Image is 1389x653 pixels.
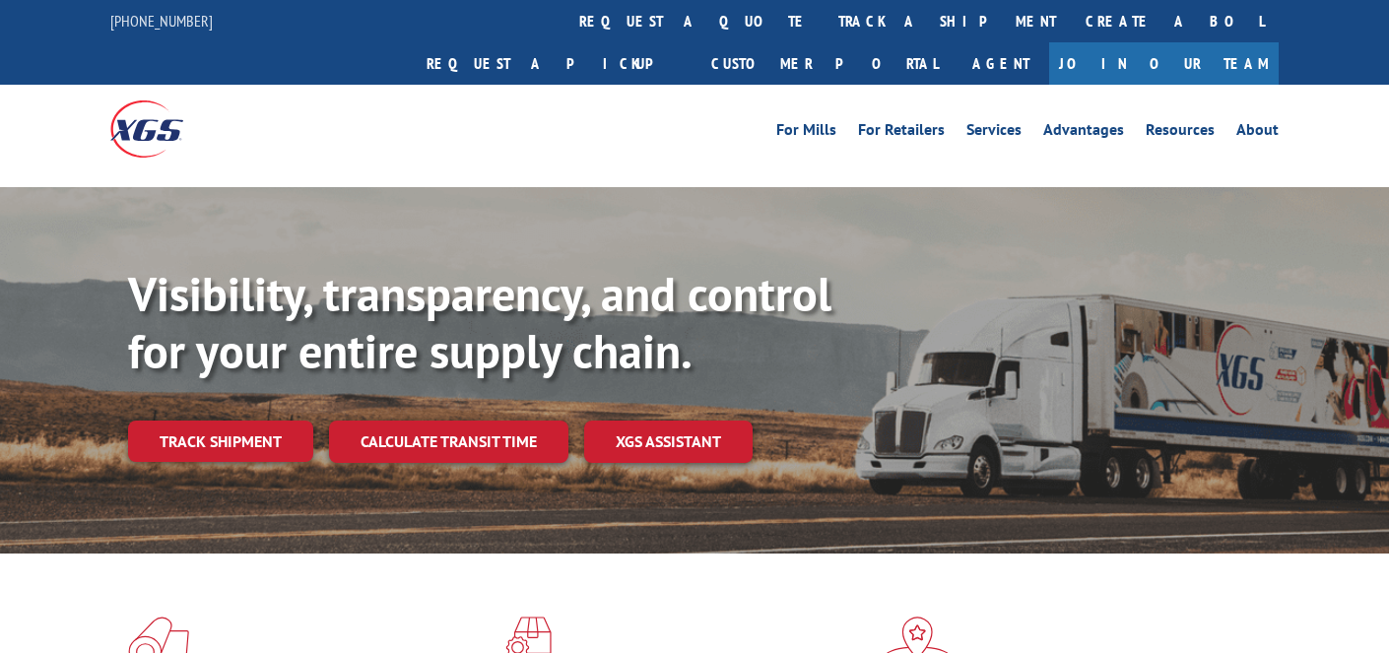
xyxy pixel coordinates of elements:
a: For Mills [776,122,836,144]
a: Agent [953,42,1049,85]
a: Track shipment [128,421,313,462]
a: Resources [1146,122,1215,144]
a: Request a pickup [412,42,696,85]
b: Visibility, transparency, and control for your entire supply chain. [128,263,831,381]
a: Join Our Team [1049,42,1279,85]
a: XGS ASSISTANT [584,421,753,463]
a: For Retailers [858,122,945,144]
a: Calculate transit time [329,421,568,463]
a: Services [966,122,1022,144]
a: About [1236,122,1279,144]
a: [PHONE_NUMBER] [110,11,213,31]
a: Advantages [1043,122,1124,144]
a: Customer Portal [696,42,953,85]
